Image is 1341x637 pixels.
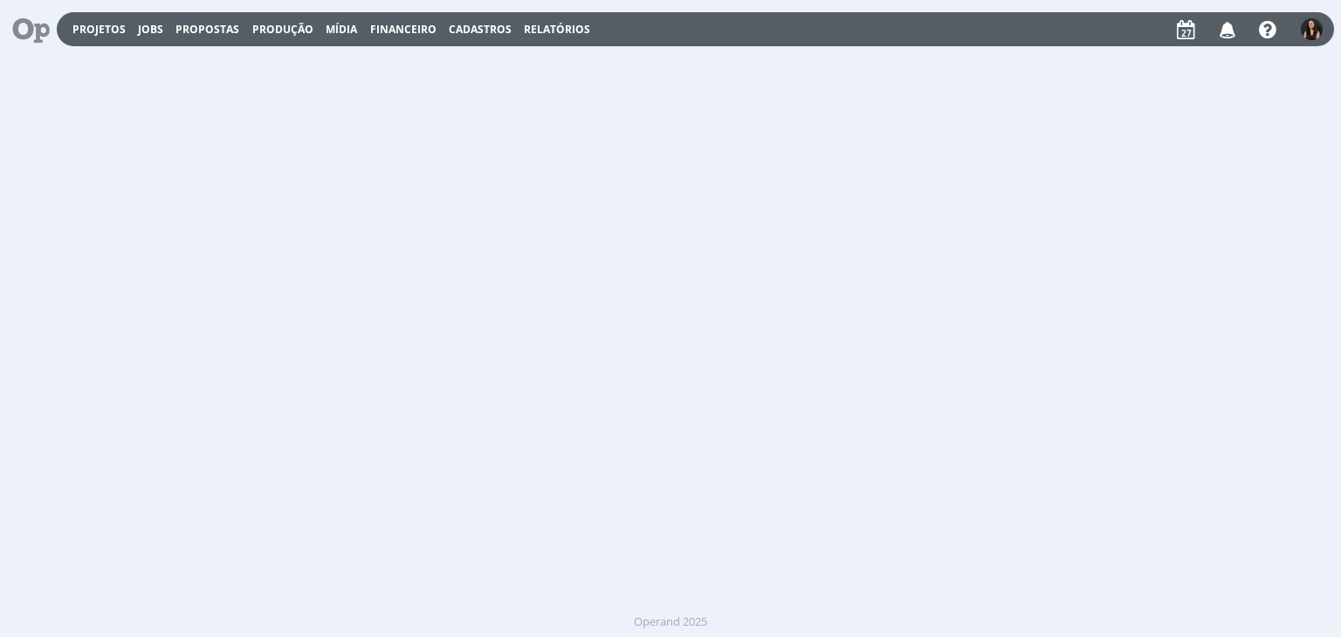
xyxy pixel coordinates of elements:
button: Produção [247,23,319,37]
button: Jobs [133,23,168,37]
a: Mídia [326,22,357,37]
button: Relatórios [519,23,595,37]
button: Mídia [320,23,362,37]
button: Financeiro [365,23,442,37]
a: Financeiro [370,22,437,37]
img: I [1301,18,1323,40]
span: Propostas [175,22,239,37]
a: Projetos [72,22,126,37]
a: Produção [252,22,313,37]
button: I [1300,14,1324,45]
button: Projetos [67,23,131,37]
button: Cadastros [444,23,517,37]
span: Cadastros [449,22,512,37]
a: Jobs [138,22,163,37]
button: Propostas [170,23,244,37]
a: Relatórios [524,22,590,37]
